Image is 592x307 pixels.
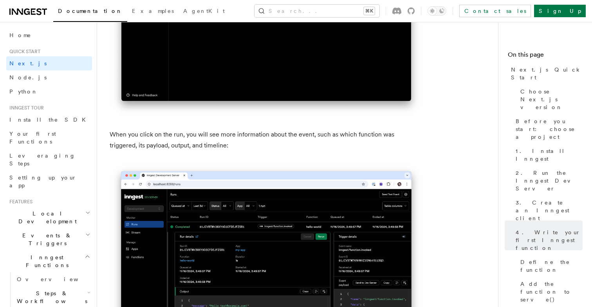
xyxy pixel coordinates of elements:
a: Documentation [53,2,127,22]
span: Your first Functions [9,131,56,145]
a: Next.js Quick Start [508,63,583,84]
a: 2. Run the Inngest Dev Server [513,166,583,196]
a: Choose Next.js version [517,84,583,114]
a: Your first Functions [6,127,92,149]
span: AgentKit [183,8,225,14]
span: Quick start [6,48,40,55]
kbd: ⌘K [364,7,375,15]
a: Leveraging Steps [6,149,92,171]
span: Next.js Quick Start [511,66,583,81]
a: Python [6,84,92,99]
a: Setting up your app [6,171,92,192]
span: Choose Next.js version [520,88,583,111]
button: Local Development [6,206,92,228]
span: Python [9,88,38,95]
a: Examples [127,2,179,21]
span: Local Development [6,210,85,225]
button: Toggle dark mode [428,6,446,16]
a: AgentKit [179,2,229,21]
span: Next.js [9,60,47,66]
p: When you click on the run, you will see more information about the event, such as which function ... [110,129,423,151]
a: Sign Up [534,5,586,17]
span: Events & Triggers [6,232,85,247]
button: Search...⌘K [254,5,379,17]
span: 2. Run the Inngest Dev Server [516,169,583,192]
span: Install the SDK [9,117,90,123]
span: 3. Create an Inngest client [516,199,583,222]
span: 4. Write your first Inngest function [516,228,583,252]
a: 1. Install Inngest [513,144,583,166]
a: Overview [14,272,92,286]
a: 3. Create an Inngest client [513,196,583,225]
a: Before you start: choose a project [513,114,583,144]
span: Documentation [58,8,123,14]
h4: On this page [508,50,583,63]
span: Overview [17,276,97,282]
span: Inngest Functions [6,253,85,269]
span: Add the function to serve() [520,280,583,303]
a: Home [6,28,92,42]
span: Features [6,199,32,205]
a: Next.js [6,56,92,70]
span: Before you start: choose a project [516,117,583,141]
span: Define the function [520,258,583,274]
button: Inngest Functions [6,250,92,272]
span: Home [9,31,31,39]
span: Leveraging Steps [9,153,76,167]
a: 4. Write your first Inngest function [513,225,583,255]
span: Setting up your app [9,174,77,189]
a: Install the SDK [6,113,92,127]
span: Steps & Workflows [14,289,87,305]
span: Inngest tour [6,105,44,111]
a: Add the function to serve() [517,277,583,307]
span: 1. Install Inngest [516,147,583,163]
span: Examples [132,8,174,14]
a: Node.js [6,70,92,84]
a: Define the function [517,255,583,277]
span: Node.js [9,74,47,81]
a: Contact sales [459,5,531,17]
button: Events & Triggers [6,228,92,250]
